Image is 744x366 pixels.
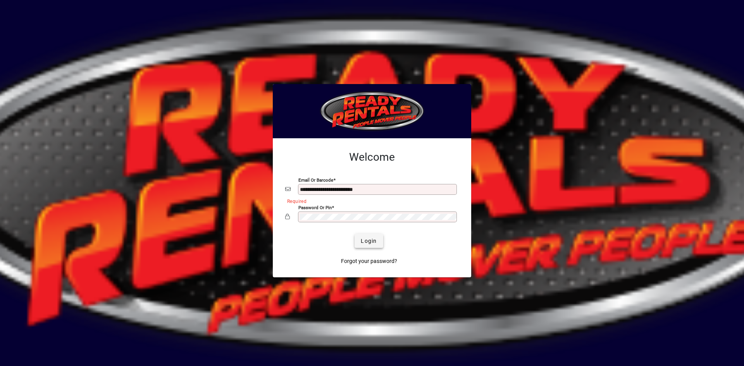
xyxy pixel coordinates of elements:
a: Forgot your password? [338,254,400,268]
span: Forgot your password? [341,257,397,265]
mat-label: Email or Barcode [298,177,333,183]
mat-error: Required [287,197,453,205]
button: Login [355,234,383,248]
h2: Welcome [285,151,459,164]
mat-label: Password or Pin [298,205,332,210]
span: Login [361,237,377,245]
